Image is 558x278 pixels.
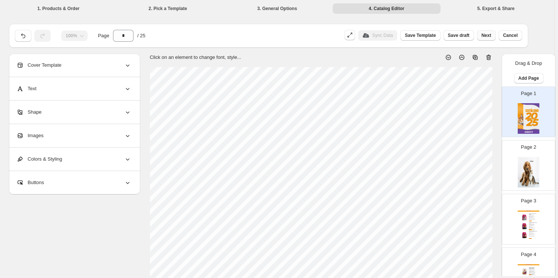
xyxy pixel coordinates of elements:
span: Shape [16,108,42,116]
span: Add Page [518,75,539,81]
button: Next [477,30,496,41]
p: Drag & Drop [515,60,542,67]
span: Cancel [503,32,518,38]
div: Page 1cover page [502,86,555,137]
span: Next [482,32,491,38]
div: Filhote e fêmeas em lactação. Alimento completo para cães filhotes. Também indicado para fêmeas n... [529,223,535,230]
button: Save draft [443,30,474,41]
span: Text [16,85,37,92]
span: Colors & Styling [16,155,62,163]
span: Buttons [16,179,44,186]
span: / 25 [137,32,145,40]
div: Alimento completo para cães adulto. Sabor carne. Embalagem 100% reciclável. Apresentação: 15 kg. ... [529,232,535,237]
div: Auxilia no crescimento, rico em proteínas animal auxiliando no crescimento de ossos e músculos. D... [529,269,535,276]
span: Cover Template [16,61,62,69]
button: Add Page [514,73,543,83]
img: primaryImage [520,222,529,230]
div: Page 3Catálogo CrescitáprimaryImageSpecial Croc Cat Castrado 10,1 kgAlimento completo e balancead... [502,194,555,244]
p: Page 1 [521,90,536,97]
img: cover page [518,157,539,187]
div: Special Croc Dog Adulto 15 kg [529,231,537,232]
span: Images [16,132,44,139]
span: Page [98,32,109,40]
img: primaryImage [520,267,529,275]
div: Saiba + [529,229,532,230]
span: Save Template [405,32,436,38]
div: Ração para Cachorro Prohealth - Raças Pequenas - Filhote [529,267,537,269]
div: Catálogo Crescitá [518,264,539,265]
span: Save draft [448,32,470,38]
div: Alimento completo e balanceado para gatos adultos castrados. Sabor frango. Embalagem 100% reciclá... [529,215,535,220]
div: Catálogo Crescitá [518,211,539,212]
button: Cancel [499,30,522,41]
div: Page 2cover page [502,140,555,191]
p: Page 2 [521,143,536,151]
button: Save Template [400,30,440,41]
div: Special Croc Cat Castrado 10,1 kg [529,214,537,215]
p: Page 3 [521,197,536,205]
p: Click on an element to change font, style... [150,54,241,61]
div: Saiba + [529,274,532,275]
div: Ração para Cachorro Prohealth- Raças Médias - Filhote [529,276,537,278]
img: primaryImage [520,214,529,222]
img: primaryImage [520,231,529,239]
p: Page 4 [521,251,536,258]
img: cover page [518,103,539,134]
div: Saiba + [529,238,532,239]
